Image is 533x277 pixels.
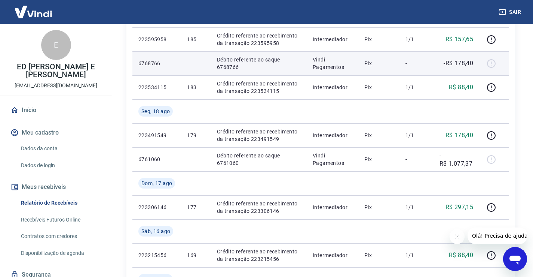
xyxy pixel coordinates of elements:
[445,35,474,44] p: R$ 157,65
[364,204,393,211] p: Pix
[141,228,170,235] span: Sáb, 16 ago
[187,252,205,259] p: 169
[439,150,473,168] p: -R$ 1.077,37
[405,156,428,163] p: -
[138,60,175,67] p: 6768766
[405,60,428,67] p: -
[9,124,103,141] button: Meu cadastro
[217,152,301,167] p: Débito referente ao saque 6761060
[217,56,301,71] p: Débito referente ao saque 6768766
[138,84,175,91] p: 223534115
[141,180,172,187] span: Dom, 17 ago
[313,56,352,71] p: Vindi Pagamentos
[18,229,103,244] a: Contratos com credores
[449,83,473,92] p: R$ 88,40
[364,156,393,163] p: Pix
[6,63,106,79] p: ED [PERSON_NAME] E [PERSON_NAME]
[445,131,474,140] p: R$ 178,40
[138,252,175,259] p: 223215456
[187,36,205,43] p: 185
[141,108,170,115] span: Seg, 18 ago
[313,36,352,43] p: Intermediador
[364,60,393,67] p: Pix
[405,84,428,91] p: 1/1
[9,102,103,118] a: Início
[405,36,428,43] p: 1/1
[313,204,352,211] p: Intermediador
[497,5,524,19] button: Sair
[449,251,473,260] p: R$ 88,40
[217,32,301,47] p: Crédito referente ao recebimento da transação 223595958
[450,229,465,244] iframe: Fechar mensagem
[18,158,103,173] a: Dados de login
[364,132,393,139] p: Pix
[217,128,301,143] p: Crédito referente ao recebimento da transação 223491549
[187,204,205,211] p: 177
[4,5,63,11] span: Olá! Precisa de ajuda?
[18,246,103,261] a: Disponibilização de agenda
[444,59,473,68] p: -R$ 178,40
[187,132,205,139] p: 179
[313,252,352,259] p: Intermediador
[217,248,301,263] p: Crédito referente ao recebimento da transação 223215456
[313,84,352,91] p: Intermediador
[18,195,103,211] a: Relatório de Recebíveis
[364,84,393,91] p: Pix
[41,30,71,60] div: E
[138,132,175,139] p: 223491549
[15,82,97,90] p: [EMAIL_ADDRESS][DOMAIN_NAME]
[445,203,474,212] p: R$ 297,15
[405,132,428,139] p: 1/1
[405,252,428,259] p: 1/1
[503,247,527,271] iframe: Botão para abrir a janela de mensagens
[217,200,301,215] p: Crédito referente ao recebimento da transação 223306146
[187,84,205,91] p: 183
[138,36,175,43] p: 223595958
[138,204,175,211] p: 223306146
[18,212,103,228] a: Recebíveis Futuros Online
[468,228,527,244] iframe: Mensagem da empresa
[313,152,352,167] p: Vindi Pagamentos
[364,36,393,43] p: Pix
[9,0,58,23] img: Vindi
[18,141,103,156] a: Dados da conta
[217,80,301,95] p: Crédito referente ao recebimento da transação 223534115
[9,179,103,195] button: Meus recebíveis
[313,132,352,139] p: Intermediador
[405,204,428,211] p: 1/1
[138,156,175,163] p: 6761060
[364,252,393,259] p: Pix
